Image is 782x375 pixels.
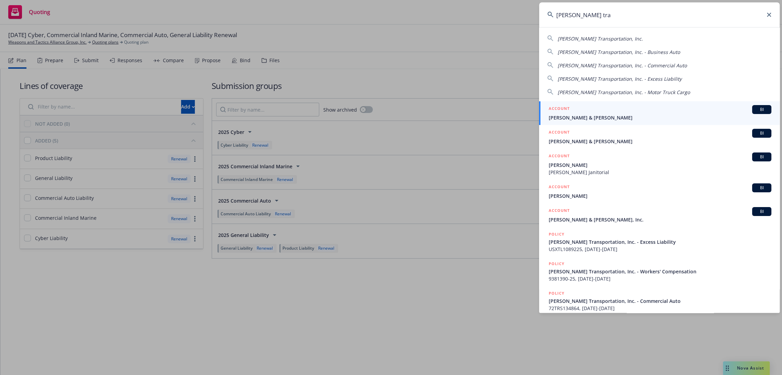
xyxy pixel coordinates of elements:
[549,260,565,267] h5: POLICY
[549,183,570,192] h5: ACCOUNT
[549,305,771,312] span: 72TRS134864, [DATE]-[DATE]
[549,207,570,215] h5: ACCOUNT
[549,216,771,223] span: [PERSON_NAME] & [PERSON_NAME], Inc.
[549,192,771,200] span: [PERSON_NAME]
[755,154,769,160] span: BI
[539,149,780,180] a: ACCOUNTBI[PERSON_NAME][PERSON_NAME] Janitorial
[539,125,780,149] a: ACCOUNTBI[PERSON_NAME] & [PERSON_NAME]
[539,203,780,227] a: ACCOUNTBI[PERSON_NAME] & [PERSON_NAME], Inc.
[539,286,780,316] a: POLICY[PERSON_NAME] Transportation, Inc. - Commercial Auto72TRS134864, [DATE]-[DATE]
[549,114,771,121] span: [PERSON_NAME] & [PERSON_NAME]
[549,275,771,282] span: 9381390-25, [DATE]-[DATE]
[549,152,570,161] h5: ACCOUNT
[755,106,769,113] span: BI
[549,169,771,176] span: [PERSON_NAME] Janitorial
[549,138,771,145] span: [PERSON_NAME] & [PERSON_NAME]
[539,101,780,125] a: ACCOUNTBI[PERSON_NAME] & [PERSON_NAME]
[539,257,780,286] a: POLICY[PERSON_NAME] Transportation, Inc. - Workers' Compensation9381390-25, [DATE]-[DATE]
[558,76,682,82] span: [PERSON_NAME] Transportation, Inc. - Excess Liability
[549,238,771,246] span: [PERSON_NAME] Transportation, Inc. - Excess Liability
[755,208,769,215] span: BI
[539,2,780,27] input: Search...
[558,49,680,55] span: [PERSON_NAME] Transportation, Inc. - Business Auto
[539,227,780,257] a: POLICY[PERSON_NAME] Transportation, Inc. - Excess LiabilityUSXTL1089225, [DATE]-[DATE]
[549,129,570,137] h5: ACCOUNT
[755,185,769,191] span: BI
[558,62,687,69] span: [PERSON_NAME] Transportation, Inc. - Commercial Auto
[549,161,771,169] span: [PERSON_NAME]
[549,105,570,113] h5: ACCOUNT
[558,89,690,95] span: [PERSON_NAME] Transportation, Inc. - Motor Truck Cargo
[549,297,771,305] span: [PERSON_NAME] Transportation, Inc. - Commercial Auto
[549,246,771,253] span: USXTL1089225, [DATE]-[DATE]
[539,180,780,203] a: ACCOUNTBI[PERSON_NAME]
[549,290,565,297] h5: POLICY
[549,231,565,238] h5: POLICY
[755,130,769,136] span: BI
[549,268,771,275] span: [PERSON_NAME] Transportation, Inc. - Workers' Compensation
[558,35,643,42] span: [PERSON_NAME] Transportation, Inc.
